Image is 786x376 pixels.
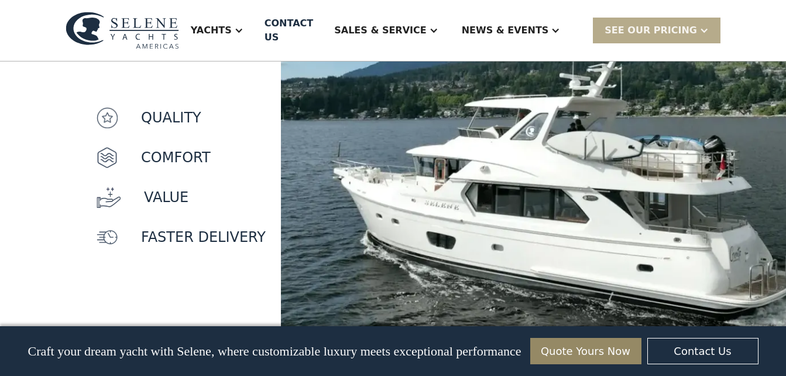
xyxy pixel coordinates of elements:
div: Sales & Service [334,23,426,37]
img: logo [66,12,179,49]
p: Comfort [141,147,211,168]
a: Contact Us [647,338,758,364]
img: icon [97,227,118,248]
a: Quote Yours Now [530,338,641,364]
p: quality [141,107,201,128]
div: Contact US [265,16,314,45]
p: faster delivery [141,227,266,248]
p: value [144,187,188,208]
div: SEE Our Pricing [605,23,697,37]
img: icon [97,107,118,128]
div: SEE Our Pricing [593,18,720,43]
div: Yachts [191,23,232,37]
div: News & EVENTS [450,7,572,54]
div: Yachts [179,7,255,54]
img: icon [97,187,121,208]
img: icon [97,147,118,168]
div: News & EVENTS [462,23,549,37]
p: Craft your dream yacht with Selene, where customizable luxury meets exceptional performance [28,344,521,359]
div: Sales & Service [322,7,449,54]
